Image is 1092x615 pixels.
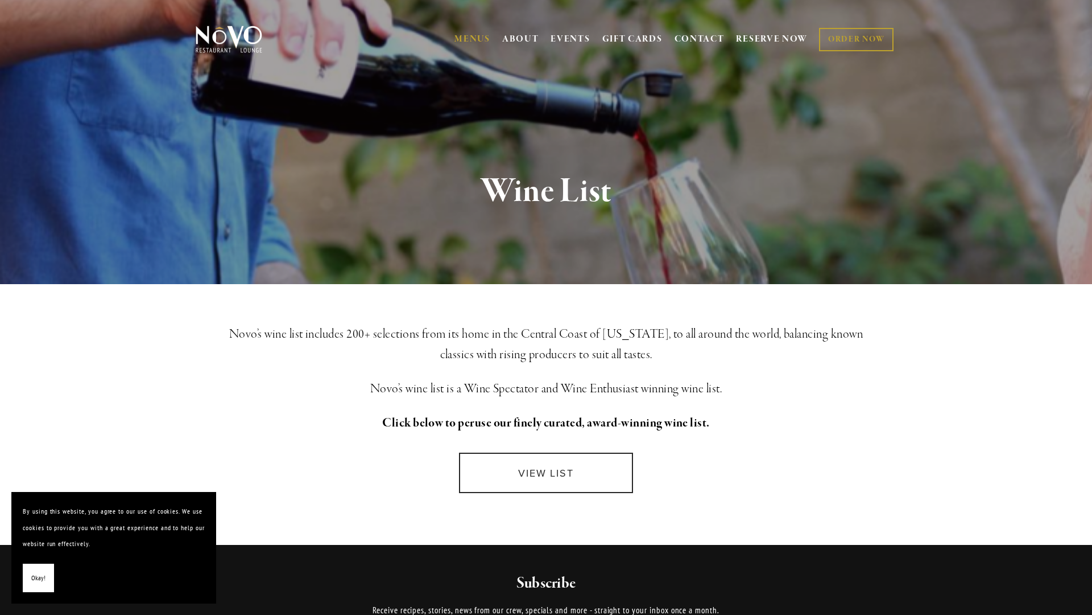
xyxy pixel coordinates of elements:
[736,28,808,50] a: RESERVE NOW
[454,34,490,45] a: MENUS
[23,564,54,593] button: Okay!
[819,28,894,51] a: ORDER NOW
[193,25,264,54] img: Novo Restaurant &amp; Lounge
[11,492,216,604] section: Cookie banner
[602,28,663,50] a: GIFT CARDS
[264,573,828,594] h2: Subscribe
[214,324,878,365] h3: Novo’s wine list includes 200+ selections from its home in the Central Coast of [US_STATE], to al...
[551,34,590,45] a: EVENTS
[459,453,633,493] a: VIEW LIST
[31,570,45,587] span: Okay!
[382,415,710,431] strong: Click below to peruse our finely curated, award-winning wine list.
[675,28,725,50] a: CONTACT
[23,503,205,552] p: By using this website, you agree to our use of cookies. We use cookies to provide you with a grea...
[214,173,878,210] h1: Wine List
[502,34,539,45] a: ABOUT
[214,379,878,399] h3: Novo’s wine list is a Wine Spectator and Wine Enthusiast winning wine list.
